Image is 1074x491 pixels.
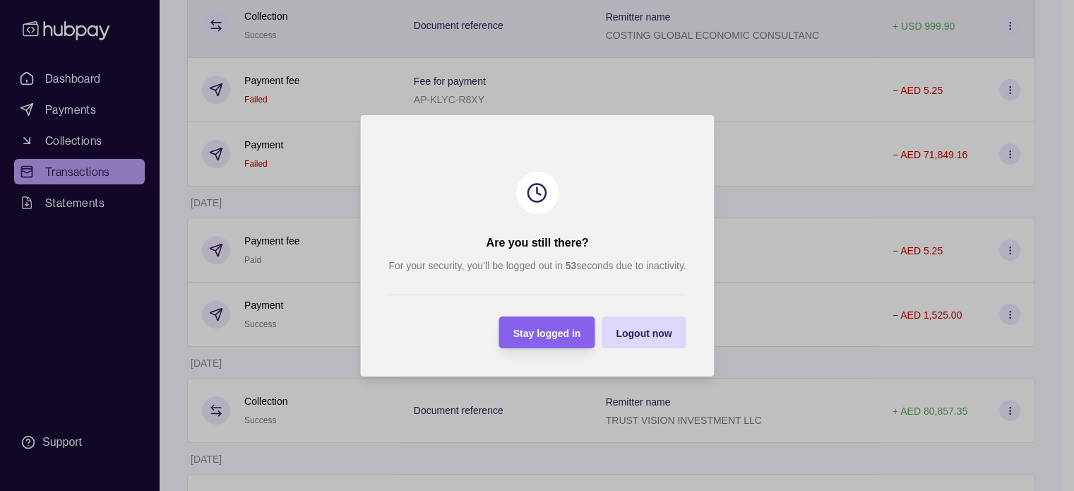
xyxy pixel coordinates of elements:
p: For your security, you’ll be logged out in seconds due to inactivity. [388,258,686,273]
button: Stay logged in [499,317,595,348]
span: Stay logged in [513,327,580,338]
strong: 53 [565,260,576,271]
h2: Are you still there? [486,235,588,251]
span: Logout now [616,327,672,338]
button: Logout now [602,317,686,348]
